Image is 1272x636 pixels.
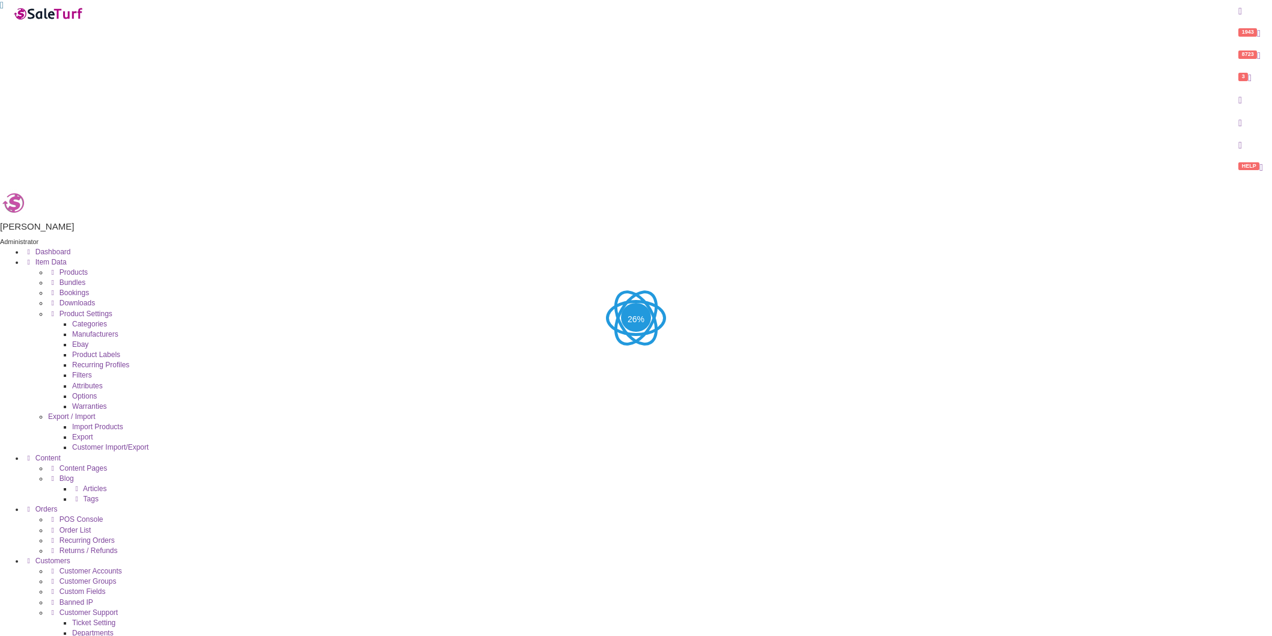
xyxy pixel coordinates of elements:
a: Ticket Setting [72,619,115,627]
a: Tags [72,495,99,503]
img: SaleTurf [13,5,85,22]
a: HELP [1229,156,1272,179]
a: Customer Import/Export [72,443,148,451]
a: Dashboard [24,248,70,256]
span: Bookings [60,289,89,297]
a: Customer Accounts [48,567,122,575]
a: Warranties [72,402,107,411]
span: Customer Support [60,608,118,617]
span: Order List [60,526,91,534]
a: POS Console [48,515,103,524]
a: Bundles [48,278,85,287]
span: Banned IP [60,598,93,607]
span: 8723 [1238,50,1257,58]
a: Banned IP [48,598,93,607]
a: Import Products [72,423,123,431]
a: Filters [72,371,92,379]
a: Options [72,392,97,400]
span: Tags [84,495,99,503]
span: Content [35,454,61,462]
span: Customers [35,557,70,565]
a: Export / Import [48,412,96,421]
span: Products [60,268,88,277]
a: Export [72,433,93,441]
span: POS Console [60,515,103,524]
span: Customer Accounts [60,567,122,575]
span: Downloads [60,299,95,307]
span: 1943 [1238,28,1257,36]
a: Downloads [48,299,95,307]
a: Attributes [72,382,103,390]
a: Customer Groups [48,577,116,586]
span: Articles [83,485,106,493]
span: Item Data [35,258,67,266]
span: Custom Fields [60,587,106,596]
span: HELP [1238,162,1259,170]
span: Customer Groups [60,577,117,586]
a: Categories [72,320,107,328]
a: Custom Fields [48,587,105,596]
a: Bookings [48,289,89,297]
a: Recurring Profiles [72,361,129,369]
a: Content Pages [48,464,107,472]
a: Manufacturers [72,330,118,338]
span: Content Pages [60,464,107,472]
span: Recurring Orders [60,536,115,545]
a: Recurring Orders [48,536,115,545]
span: Product Settings [60,310,112,318]
a: Articles [72,485,106,493]
span: Returns / Refunds [60,546,118,555]
span: Bundles [60,278,85,287]
a: Returns / Refunds [48,546,117,555]
a: Product Labels [72,350,120,359]
a: Products [48,268,88,277]
span: Blog [60,474,74,483]
span: 3 [1238,73,1248,81]
a: Ebay [72,340,88,349]
a: Order List [48,526,91,534]
span: Dashboard [35,248,71,256]
span: Orders [35,505,58,513]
